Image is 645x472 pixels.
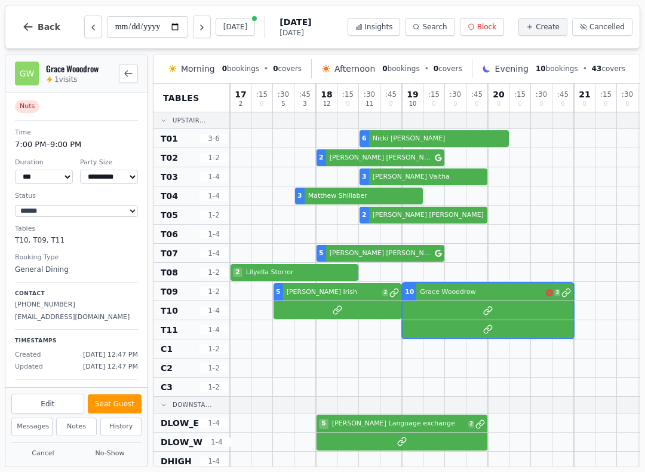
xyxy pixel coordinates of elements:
button: Create [518,18,567,36]
span: 1 - 4 [202,437,231,447]
span: C3 [161,381,173,393]
span: Tables [163,92,199,104]
span: Morning [181,63,215,75]
span: bookings [536,64,578,73]
span: 1 - 4 [199,191,228,201]
span: Create [536,22,560,32]
div: GW [15,62,39,85]
span: 0 [561,101,564,107]
button: Block [460,18,504,36]
span: 6 [362,134,367,144]
span: 3 [554,289,560,296]
button: Insights [348,18,401,36]
span: [PERSON_NAME] Irish [284,287,382,298]
span: 2 [319,153,324,163]
span: bookings [382,64,419,73]
span: 1 - 4 [199,418,228,428]
span: • [583,64,587,73]
span: Upstair... [173,116,206,125]
span: 0 [389,101,392,107]
span: [PERSON_NAME] Vaitha [370,172,485,182]
span: 1 - 4 [199,172,228,182]
span: bookings [222,64,259,73]
button: Messages [11,418,53,436]
button: Edit [11,394,84,414]
dt: Status [15,191,138,201]
span: 1 - 2 [199,210,228,220]
dt: Booking Type [15,253,138,263]
span: 3 [297,191,302,201]
span: 5 [281,101,285,107]
span: T10 [161,305,178,317]
span: [PERSON_NAME] [PERSON_NAME] [370,210,485,220]
span: 0 [222,65,227,73]
span: • [425,64,429,73]
span: 0 [583,101,586,107]
span: 1 - 2 [199,268,228,277]
button: Back to bookings list [119,64,138,83]
span: 1 - 4 [199,456,228,466]
svg: Allergens: Nuts [546,289,553,296]
span: 1 - 2 [199,344,228,354]
span: DHIGH [161,455,192,467]
span: 2 [233,268,242,278]
span: 0 [497,101,500,107]
span: T06 [161,228,178,240]
span: 0 [453,101,457,107]
button: Notes [56,418,97,436]
span: : 45 [557,91,569,98]
span: : 15 [342,91,354,98]
span: 5 [276,287,281,298]
span: T03 [161,171,178,183]
dt: Time [15,128,138,138]
span: Updated [15,362,43,372]
span: T04 [161,190,178,202]
p: [EMAIL_ADDRESS][DOMAIN_NAME] [15,312,138,323]
span: 1 - 4 [199,249,228,258]
dt: Party Size [80,158,138,168]
p: [PHONE_NUMBER] [15,300,138,310]
span: Evening [495,63,529,75]
span: 0 [475,101,478,107]
span: Search [422,22,447,32]
span: [DATE] [279,28,311,38]
span: 3 [303,101,306,107]
span: [PERSON_NAME] [PERSON_NAME] [327,249,434,259]
span: : 45 [299,91,311,98]
span: [DATE] [279,16,311,28]
span: T07 [161,247,178,259]
span: 10 [409,101,417,107]
span: T01 [161,133,178,145]
span: 0 [539,101,543,107]
span: 0 [382,65,387,73]
span: 1 - 4 [199,325,228,335]
span: Insights [365,22,393,32]
span: 2 [239,101,242,107]
dd: General Dining [15,264,138,275]
span: Matthew Shillaber [306,191,420,201]
span: : 15 [514,91,526,98]
span: 17 [235,90,246,99]
span: 0 [518,101,521,107]
span: DLOW_E [161,417,199,429]
span: [PERSON_NAME] Language exchange [330,419,468,429]
span: 1 - 2 [199,363,228,373]
span: Downsta... [173,400,212,409]
button: Previous day [84,16,102,38]
span: 2 [362,210,367,220]
button: Search [405,18,454,36]
span: 0 [604,101,607,107]
span: Nuts [15,100,39,113]
span: 12 [323,101,331,107]
span: Grace Wooodrow [417,287,545,298]
span: 43 [592,65,602,73]
span: : 30 [536,91,547,98]
span: 3 [362,172,367,182]
p: Contact [15,290,138,298]
span: 5 [319,419,328,429]
h2: Grace Wooodrow [46,63,112,75]
span: 1 visits [54,75,78,84]
span: 21 [579,90,590,99]
span: 1 - 4 [199,229,228,239]
span: 1 - 2 [199,287,228,296]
